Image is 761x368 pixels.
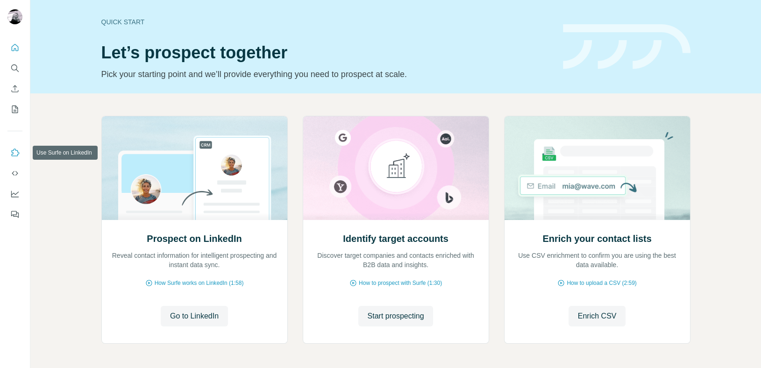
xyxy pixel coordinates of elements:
p: Discover target companies and contacts enriched with B2B data and insights. [313,251,479,269]
button: Start prospecting [358,306,434,326]
button: Use Surfe on LinkedIn [7,144,22,161]
span: How to upload a CSV (2:59) [567,279,636,287]
button: Go to LinkedIn [161,306,228,326]
button: Use Surfe API [7,165,22,182]
button: Enrich CSV [7,80,22,97]
p: Reveal contact information for intelligent prospecting and instant data sync. [111,251,278,269]
img: banner [563,24,690,70]
h2: Enrich your contact lists [542,232,651,245]
span: Enrich CSV [578,311,617,322]
img: Avatar [7,9,22,24]
img: Prospect on LinkedIn [101,116,288,220]
button: Dashboard [7,185,22,202]
img: Enrich your contact lists [504,116,690,220]
img: Identify target accounts [303,116,489,220]
p: Pick your starting point and we’ll provide everything you need to prospect at scale. [101,68,552,81]
h1: Let’s prospect together [101,43,552,62]
span: Start prospecting [368,311,424,322]
button: Search [7,60,22,77]
h2: Identify target accounts [343,232,448,245]
button: Feedback [7,206,22,223]
button: Quick start [7,39,22,56]
h2: Prospect on LinkedIn [147,232,242,245]
span: How Surfe works on LinkedIn (1:58) [155,279,244,287]
button: My lists [7,101,22,118]
span: How to prospect with Surfe (1:30) [359,279,442,287]
div: Quick start [101,17,552,27]
button: Enrich CSV [569,306,626,326]
p: Use CSV enrichment to confirm you are using the best data available. [514,251,681,269]
span: Go to LinkedIn [170,311,219,322]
